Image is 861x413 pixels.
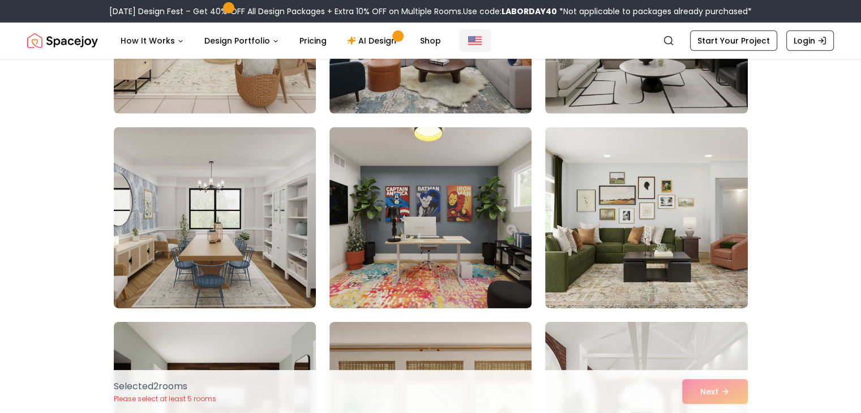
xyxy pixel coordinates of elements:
[338,29,409,52] a: AI Design
[786,31,834,51] a: Login
[411,29,450,52] a: Shop
[468,34,482,48] img: United States
[27,23,834,59] nav: Global
[112,29,450,52] nav: Main
[690,31,777,51] a: Start Your Project
[114,394,216,403] p: Please select at least 5 rooms
[114,127,316,308] img: Room room-55
[195,29,288,52] button: Design Portfolio
[545,127,747,308] img: Room room-57
[502,6,557,17] b: LABORDAY40
[112,29,193,52] button: How It Works
[463,6,557,17] span: Use code:
[329,127,532,308] img: Room room-56
[27,29,98,52] img: Spacejoy Logo
[109,6,752,17] div: [DATE] Design Fest – Get 40% OFF All Design Packages + Extra 10% OFF on Multiple Rooms.
[557,6,752,17] span: *Not applicable to packages already purchased*
[114,380,216,393] p: Selected 2 room s
[27,29,98,52] a: Spacejoy
[290,29,336,52] a: Pricing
